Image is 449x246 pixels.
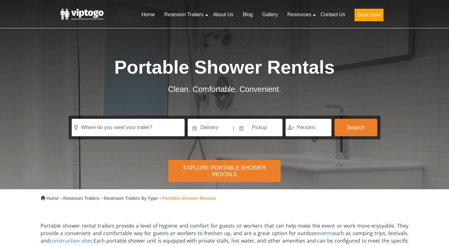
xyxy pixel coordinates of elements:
[160,8,208,22] a: Restroom Trailers
[233,119,234,139] span: |
[168,160,281,182] div: Explore Portable Shower Rentals
[137,8,160,22] a: Home
[46,196,59,201] a: Home
[355,9,384,21] button: Book Now
[316,8,350,22] a: Contact Us
[46,196,216,201] span: → → →
[104,196,157,201] a: Restroom Trailers By Type
[258,8,283,22] a: Gallery
[208,8,238,22] a: About Us
[162,196,216,201] strong: Portable Shower Rentals
[63,196,99,201] a: Restroom Trailers
[235,119,282,136] input: Pickup
[72,119,185,136] input: Where do you need your trailer?
[188,119,232,136] input: Delivery
[114,57,335,78] span: Portable Shower Rentals
[282,8,316,22] a: Resources
[238,8,258,22] a: Blog
[335,119,377,136] button: Search
[168,85,281,94] span: Clean. Comfortable. Convenient.
[350,8,388,25] a: Book Now
[50,237,94,244] a: construction sites.
[286,119,331,136] input: Persons
[317,230,333,237] a: events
